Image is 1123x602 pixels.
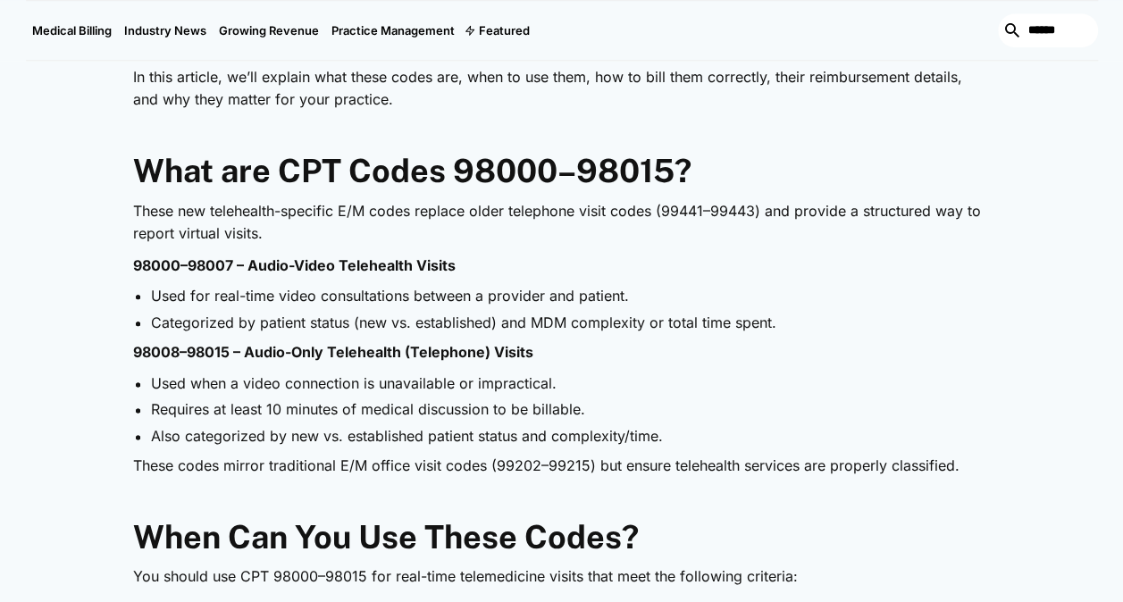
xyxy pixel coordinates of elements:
[133,200,991,246] p: These new telehealth-specific E/M codes replace older telephone visit codes (99441–99443) and pro...
[213,1,325,60] a: Growing Revenue
[26,1,118,60] a: Medical Billing
[151,313,991,332] li: Categorized by patient status (new vs. established) and MDM complexity or total time spent.
[151,399,991,419] li: Requires at least 10 minutes of medical discussion to be billable.
[325,1,461,60] a: Practice Management
[133,152,691,189] strong: What are CPT Codes 98000–98015?
[133,487,991,510] p: ‍
[151,373,991,393] li: Used when a video connection is unavailable or impractical.
[479,23,530,38] div: Featured
[151,426,991,446] li: Also categorized by new vs. established patient status and complexity/time.
[461,1,536,60] div: Featured
[133,343,533,361] strong: 98008–98015 – Audio-Only Telehealth (Telephone) Visits
[118,1,213,60] a: Industry News
[133,565,991,589] p: You should use CPT 98000–98015 for real-time telemedicine visits that meet the following criteria:
[133,455,991,478] p: These codes mirror traditional E/M office visit codes (99202–99215) but ensure telehealth service...
[133,256,456,274] strong: 98000–98007 – Audio-Video Telehealth Visits
[133,66,991,112] p: In this article, we’ll explain what these codes are, when to use them, how to bill them correctly...
[133,518,639,556] strong: When Can You Use These Codes?
[151,286,991,305] li: Used for real-time video consultations between a provider and patient.
[133,121,991,144] p: ‍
